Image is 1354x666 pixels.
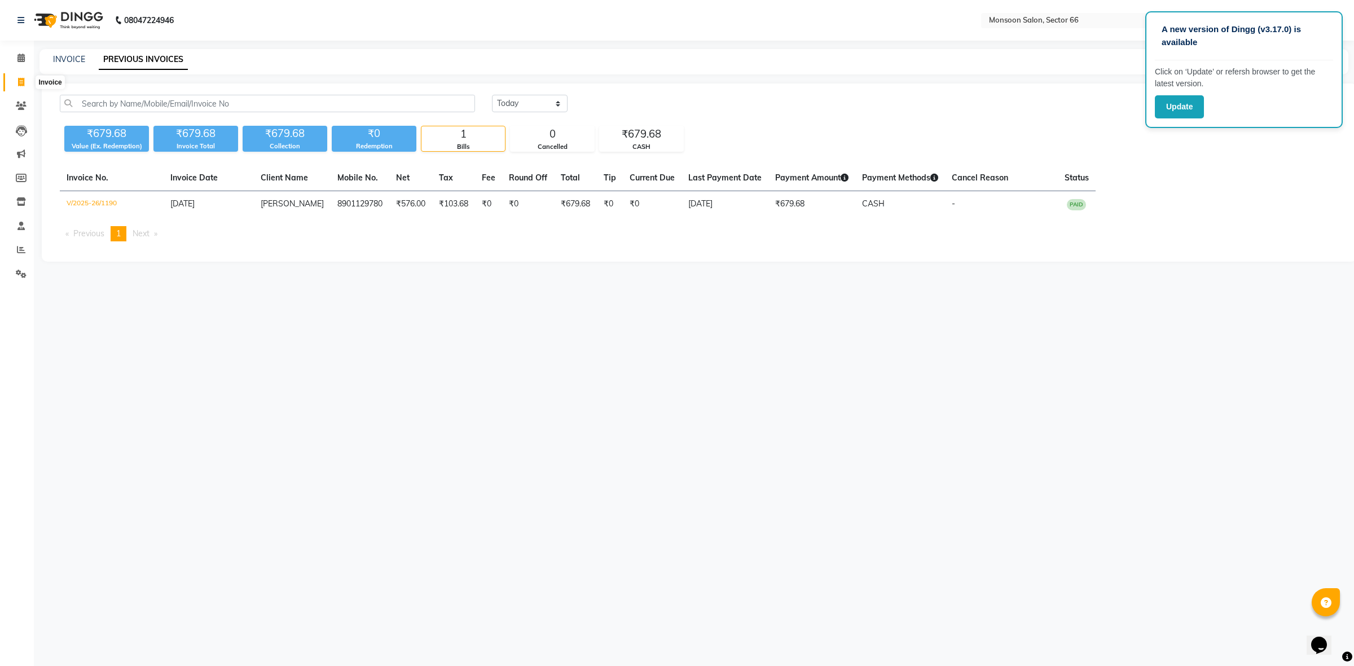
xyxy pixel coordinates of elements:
p: A new version of Dingg (v3.17.0) is available [1162,23,1326,48]
td: ₹0 [597,191,623,218]
td: ₹679.68 [768,191,855,218]
td: ₹0 [623,191,682,218]
div: ₹679.68 [64,126,149,142]
td: ₹0 [502,191,554,218]
span: Round Off [509,173,547,183]
td: ₹576.00 [389,191,432,218]
span: Cancel Reason [952,173,1008,183]
div: Bills [421,142,505,152]
div: CASH [600,142,683,152]
span: Tax [439,173,453,183]
iframe: chat widget [1307,621,1343,655]
span: Net [396,173,410,183]
div: 0 [511,126,594,142]
span: [DATE] [170,199,195,209]
nav: Pagination [60,226,1339,241]
div: Collection [243,142,327,151]
span: Invoice No. [67,173,108,183]
span: Previous [73,228,104,239]
div: Invoice Total [153,142,238,151]
p: Click on ‘Update’ or refersh browser to get the latest version. [1155,66,1333,90]
span: Tip [604,173,616,183]
span: Payment Amount [775,173,849,183]
span: Total [561,173,580,183]
img: logo [29,5,106,36]
span: - [952,199,955,209]
a: INVOICE [53,54,85,64]
td: 8901129780 [331,191,389,218]
button: Update [1155,95,1204,118]
input: Search by Name/Mobile/Email/Invoice No [60,95,475,112]
span: Client Name [261,173,308,183]
span: PAID [1067,199,1086,210]
span: Last Payment Date [688,173,762,183]
td: ₹103.68 [432,191,475,218]
span: Invoice Date [170,173,218,183]
td: ₹679.68 [554,191,597,218]
div: ₹679.68 [243,126,327,142]
div: Redemption [332,142,416,151]
span: Fee [482,173,495,183]
div: 1 [421,126,505,142]
span: Status [1065,173,1089,183]
td: V/2025-26/1190 [60,191,164,218]
div: Value (Ex. Redemption) [64,142,149,151]
span: Current Due [630,173,675,183]
td: [DATE] [682,191,768,218]
span: Payment Methods [862,173,938,183]
span: [PERSON_NAME] [261,199,324,209]
div: ₹679.68 [153,126,238,142]
span: Mobile No. [337,173,378,183]
a: PREVIOUS INVOICES [99,50,188,70]
b: 08047224946 [124,5,174,36]
span: 1 [116,228,121,239]
div: ₹0 [332,126,416,142]
span: CASH [862,199,885,209]
div: Invoice [36,76,64,89]
div: ₹679.68 [600,126,683,142]
span: Next [133,228,150,239]
div: Cancelled [511,142,594,152]
td: ₹0 [475,191,502,218]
